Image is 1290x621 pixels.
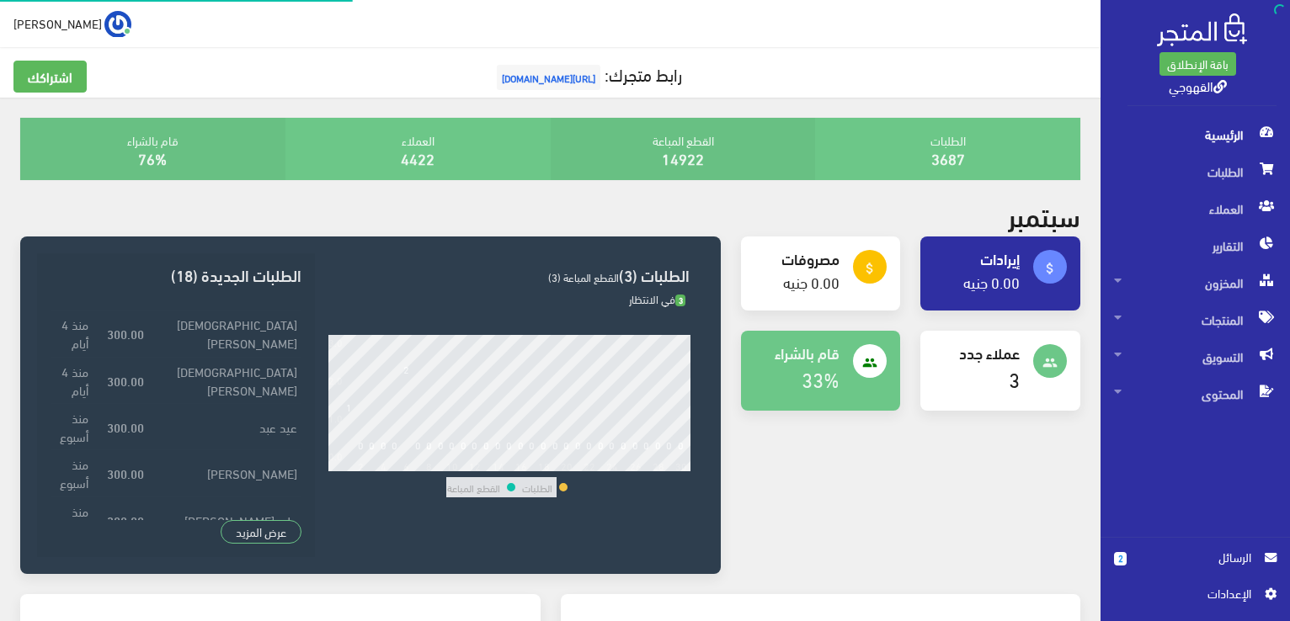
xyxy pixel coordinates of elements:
[221,520,301,544] a: عرض المزيد
[1114,584,1277,611] a: اﻹعدادات
[1101,227,1290,264] a: التقارير
[107,464,144,482] strong: 300.00
[754,250,840,267] h4: مصروفات
[1114,227,1277,264] span: التقارير
[1008,200,1080,230] h2: سبتمبر
[548,267,619,287] span: القطع المباعة (3)
[1114,116,1277,153] span: الرئيسية
[1042,355,1058,370] i: people
[584,459,595,471] div: 22
[51,496,93,543] td: منذ أسبوع
[446,459,458,471] div: 10
[13,61,87,93] a: اشتراكك
[1114,375,1277,412] span: المحتوى
[629,289,686,309] span: في الانتظار
[675,295,686,307] span: 3
[1127,584,1250,602] span: اﻹعدادات
[51,357,93,403] td: منذ 4 أيام
[403,459,409,471] div: 6
[328,267,690,283] h3: الطلبات (3)
[51,310,93,357] td: منذ 4 أيام
[148,403,301,449] td: عيد عبد
[138,144,167,172] a: 76%
[862,355,877,370] i: people
[493,58,682,89] a: رابط متجرك:[URL][DOMAIN_NAME]
[381,459,386,471] div: 4
[606,459,618,471] div: 24
[1101,264,1290,301] a: المخزون
[1101,190,1290,227] a: العملاء
[148,450,301,496] td: [PERSON_NAME]
[107,511,144,529] strong: 300.00
[963,268,1020,295] a: 0.00 جنيه
[1157,13,1247,46] img: .
[469,459,481,471] div: 12
[521,477,553,497] td: الطلبات
[675,459,687,471] div: 30
[51,267,301,283] h3: الطلبات الجديدة (18)
[401,144,434,172] a: 4422
[551,118,816,180] div: القطع المباعة
[1140,548,1251,566] span: الرسائل
[1159,52,1236,76] a: باقة الإنطلاق
[934,344,1020,361] h4: عملاء جدد
[51,450,93,496] td: منذ أسبوع
[1169,73,1227,98] a: القهوجي
[1114,301,1277,338] span: المنتجات
[754,344,840,361] h4: قام بالشراء
[148,310,301,357] td: [DEMOGRAPHIC_DATA] [PERSON_NAME]
[107,371,144,390] strong: 300.00
[148,357,301,403] td: [DEMOGRAPHIC_DATA] [PERSON_NAME]
[538,459,550,471] div: 18
[1114,338,1277,375] span: التسويق
[107,417,144,436] strong: 300.00
[148,496,301,543] td: على [PERSON_NAME]
[497,65,600,90] span: [URL][DOMAIN_NAME]
[653,459,664,471] div: 28
[1114,548,1277,584] a: 2 الرسائل
[630,459,642,471] div: 26
[1114,264,1277,301] span: المخزون
[934,250,1020,267] h4: إيرادات
[13,13,102,34] span: [PERSON_NAME]
[515,459,527,471] div: 16
[51,403,93,449] td: منذ أسبوع
[13,10,131,37] a: ... [PERSON_NAME]
[1042,261,1058,276] i: attach_money
[815,118,1080,180] div: الطلبات
[931,144,965,172] a: 3687
[20,118,285,180] div: قام بالشراء
[1114,153,1277,190] span: الطلبات
[426,459,432,471] div: 8
[1101,375,1290,412] a: المحتوى
[285,118,551,180] div: العملاء
[358,459,364,471] div: 2
[862,261,877,276] i: attach_money
[107,324,144,342] strong: 300.00
[104,11,131,38] img: ...
[493,459,504,471] div: 14
[561,459,573,471] div: 20
[662,144,704,172] a: 14922
[1101,301,1290,338] a: المنتجات
[1114,190,1277,227] span: العملاء
[1009,360,1020,396] a: 3
[1101,116,1290,153] a: الرئيسية
[1114,552,1127,565] span: 2
[802,360,840,396] a: 33%
[783,268,840,295] a: 0.00 جنيه
[446,477,501,497] td: القطع المباعة
[1101,153,1290,190] a: الطلبات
